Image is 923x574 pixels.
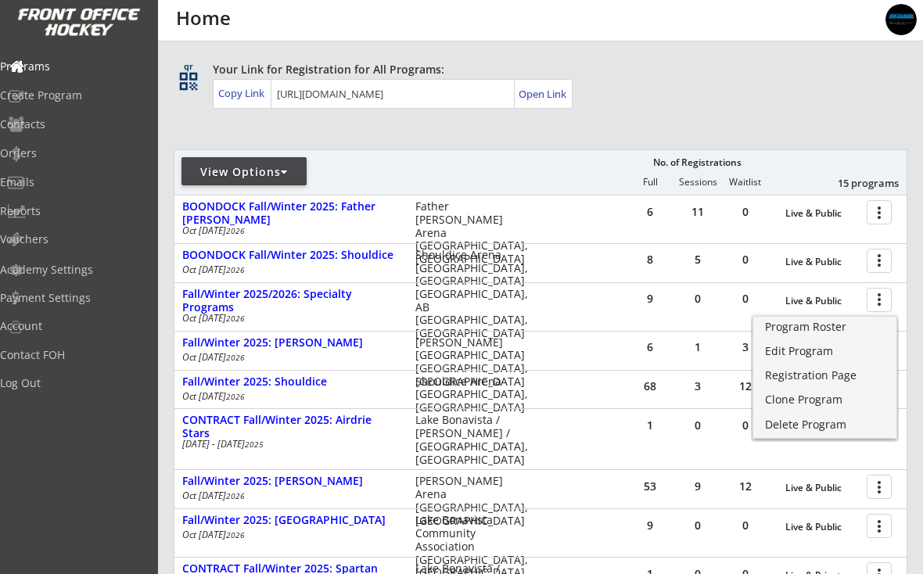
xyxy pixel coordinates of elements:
[177,70,200,93] button: qr_code
[867,200,892,224] button: more_vert
[867,475,892,499] button: more_vert
[226,490,245,501] em: 2026
[182,439,394,449] div: [DATE] - [DATE]
[722,206,769,217] div: 0
[218,86,268,100] div: Copy Link
[722,293,769,304] div: 0
[415,475,536,527] div: [PERSON_NAME] Arena [GEOGRAPHIC_DATA], [GEOGRAPHIC_DATA]
[182,530,394,540] div: Oct [DATE]
[765,346,885,357] div: Edit Program
[785,296,859,307] div: Live & Public
[627,481,673,492] div: 53
[415,375,536,414] div: Shouldice Arena [GEOGRAPHIC_DATA], [GEOGRAPHIC_DATA]
[627,293,673,304] div: 9
[226,352,245,363] em: 2026
[182,336,399,350] div: Fall/Winter 2025: [PERSON_NAME]
[785,483,859,493] div: Live & Public
[722,481,769,492] div: 12
[178,62,197,72] div: qr
[753,317,896,340] a: Program Roster
[722,254,769,265] div: 0
[785,208,859,219] div: Live & Public
[181,164,307,180] div: View Options
[182,375,399,389] div: Fall/Winter 2025: Shouldice
[674,520,721,531] div: 0
[415,288,536,340] div: [GEOGRAPHIC_DATA], AB [GEOGRAPHIC_DATA], [GEOGRAPHIC_DATA]
[226,391,245,402] em: 2026
[182,314,394,323] div: Oct [DATE]
[867,514,892,538] button: more_vert
[785,257,859,267] div: Live & Public
[627,254,673,265] div: 8
[627,420,673,431] div: 1
[753,365,896,389] a: Registration Page
[674,342,721,353] div: 1
[674,381,721,392] div: 3
[213,62,859,77] div: Your Link for Registration for All Programs:
[245,439,264,450] em: 2025
[867,288,892,312] button: more_vert
[674,420,721,431] div: 0
[415,200,536,266] div: Father [PERSON_NAME] Arena [GEOGRAPHIC_DATA], [GEOGRAPHIC_DATA]
[674,293,721,304] div: 0
[182,226,394,235] div: Oct [DATE]
[415,336,536,389] div: [PERSON_NAME][GEOGRAPHIC_DATA] [GEOGRAPHIC_DATA], [GEOGRAPHIC_DATA]
[182,491,394,500] div: Oct [DATE]
[226,313,245,324] em: 2026
[765,419,885,430] div: Delete Program
[182,288,399,314] div: Fall/Winter 2025/2026: Specialty Programs
[182,200,399,227] div: BOONDOCK Fall/Winter 2025: Father [PERSON_NAME]
[182,475,399,488] div: Fall/Winter 2025: [PERSON_NAME]
[765,321,885,332] div: Program Roster
[226,529,245,540] em: 2026
[627,381,673,392] div: 68
[722,342,769,353] div: 3
[182,514,399,527] div: Fall/Winter 2025: [GEOGRAPHIC_DATA]
[182,265,394,274] div: Oct [DATE]
[722,381,769,392] div: 12
[226,225,245,236] em: 2026
[627,206,673,217] div: 6
[721,177,768,188] div: Waitlist
[817,176,899,190] div: 15 programs
[674,177,721,188] div: Sessions
[415,414,536,466] div: Lake Bonavista / [PERSON_NAME] / [GEOGRAPHIC_DATA], [GEOGRAPHIC_DATA]
[765,394,885,405] div: Clone Program
[722,520,769,531] div: 0
[674,481,721,492] div: 9
[765,370,885,381] div: Registration Page
[722,420,769,431] div: 0
[226,264,245,275] em: 2026
[674,206,721,217] div: 11
[627,520,673,531] div: 9
[785,522,859,533] div: Live & Public
[648,157,745,168] div: No. of Registrations
[753,341,896,364] a: Edit Program
[519,83,568,105] a: Open Link
[415,249,536,288] div: Shouldice Arena [GEOGRAPHIC_DATA], [GEOGRAPHIC_DATA]
[182,392,394,401] div: Oct [DATE]
[182,414,399,440] div: CONTRACT Fall/Winter 2025: Airdrie Stars
[674,254,721,265] div: 5
[627,342,673,353] div: 6
[519,88,568,101] div: Open Link
[867,249,892,273] button: more_vert
[627,177,673,188] div: Full
[182,249,399,262] div: BOONDOCK Fall/Winter 2025: Shouldice
[182,353,394,362] div: Oct [DATE]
